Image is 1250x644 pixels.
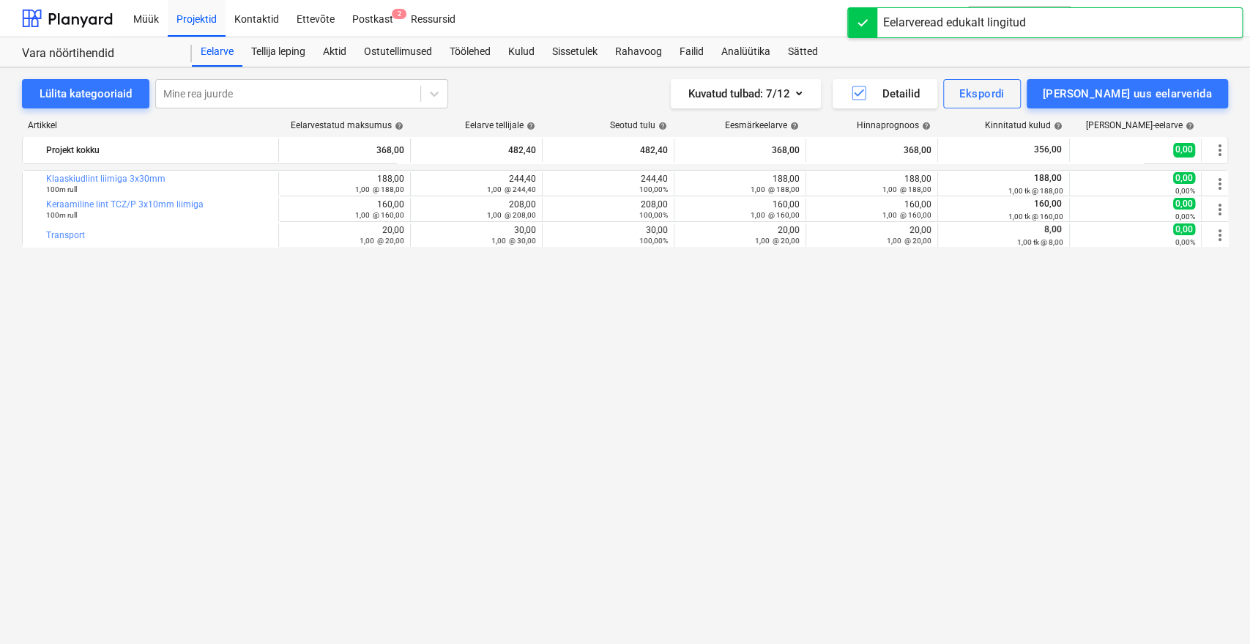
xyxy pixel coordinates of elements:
[46,174,165,184] a: Klaaskiudlint liimiga 3x30mm
[355,37,441,67] a: Ostutellimused
[725,120,799,130] div: Eesmärkeelarve
[441,37,499,67] a: Töölehed
[548,174,668,194] div: 244,40
[1043,84,1212,103] div: [PERSON_NAME] uus eelarverida
[242,37,314,67] div: Tellija leping
[543,37,606,67] a: Sissetulek
[491,237,536,245] small: 1,00 @ 30,00
[1033,173,1063,183] span: 188,00
[1173,198,1195,210] span: 0,00
[1175,212,1195,221] small: 0,00%
[285,138,404,162] div: 368,00
[1211,175,1229,193] span: Rohkem tegevusi
[680,225,800,245] div: 20,00
[680,199,800,220] div: 160,00
[688,84,803,103] div: Kuvatud tulbad : 7/12
[46,211,77,219] small: 100m rull
[671,37,713,67] a: Failid
[1008,187,1063,195] small: 1,00 tk @ 188,00
[285,199,404,220] div: 160,00
[192,37,242,67] a: Eelarve
[355,211,404,219] small: 1,00 @ 160,00
[392,9,406,19] span: 2
[314,37,355,67] a: Aktid
[751,185,800,193] small: 1,00 @ 188,00
[1211,141,1229,159] span: Rohkem tegevusi
[639,185,668,193] small: 100,00%
[22,120,278,130] div: Artikkel
[1043,224,1063,234] span: 8,00
[713,37,779,67] a: Analüütika
[779,37,827,67] a: Sätted
[850,84,920,103] div: Detailid
[465,120,535,130] div: Eelarve tellijale
[1175,238,1195,246] small: 0,00%
[285,225,404,245] div: 20,00
[46,230,85,240] a: Transport
[499,37,543,67] a: Kulud
[833,79,937,108] button: Detailid
[812,174,931,194] div: 188,00
[812,138,931,162] div: 368,00
[1211,201,1229,218] span: Rohkem tegevusi
[755,237,800,245] small: 1,00 @ 20,00
[417,138,536,162] div: 482,40
[1086,120,1194,130] div: [PERSON_NAME]-eelarve
[887,237,931,245] small: 1,00 @ 20,00
[882,211,931,219] small: 1,00 @ 160,00
[355,185,404,193] small: 1,00 @ 188,00
[1211,226,1229,244] span: Rohkem tegevusi
[22,79,149,108] button: Lülita kategooriaid
[487,211,536,219] small: 1,00 @ 208,00
[417,225,536,245] div: 30,00
[919,122,931,130] span: help
[943,79,1020,108] button: Ekspordi
[1173,223,1195,235] span: 0,00
[751,211,800,219] small: 1,00 @ 160,00
[680,138,800,162] div: 368,00
[291,120,403,130] div: Eelarvestatud maksumus
[22,46,174,62] div: Vara nöörtihendid
[1173,172,1195,184] span: 0,00
[812,225,931,245] div: 20,00
[417,174,536,194] div: 244,40
[285,174,404,194] div: 188,00
[46,185,77,193] small: 100m rull
[639,211,668,219] small: 100,00%
[1033,199,1063,209] span: 160,00
[882,185,931,193] small: 1,00 @ 188,00
[548,225,668,245] div: 30,00
[417,199,536,220] div: 208,00
[812,199,931,220] div: 160,00
[548,138,668,162] div: 482,40
[40,84,132,103] div: Lülita kategooriaid
[1183,122,1194,130] span: help
[392,122,403,130] span: help
[610,120,667,130] div: Seotud tulu
[487,185,536,193] small: 1,00 @ 244,40
[680,174,800,194] div: 188,00
[524,122,535,130] span: help
[1033,144,1063,156] span: 356,00
[1051,122,1063,130] span: help
[1173,143,1195,157] span: 0,00
[606,37,671,67] a: Rahavoog
[1017,238,1063,246] small: 1,00 tk @ 8,00
[655,122,667,130] span: help
[46,199,204,210] a: Keraamiline lint TCZ/P 3x10mm liimiga
[1175,187,1195,195] small: 0,00%
[787,122,799,130] span: help
[959,84,1004,103] div: Ekspordi
[985,120,1063,130] div: Kinnitatud kulud
[46,138,272,162] div: Projekt kokku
